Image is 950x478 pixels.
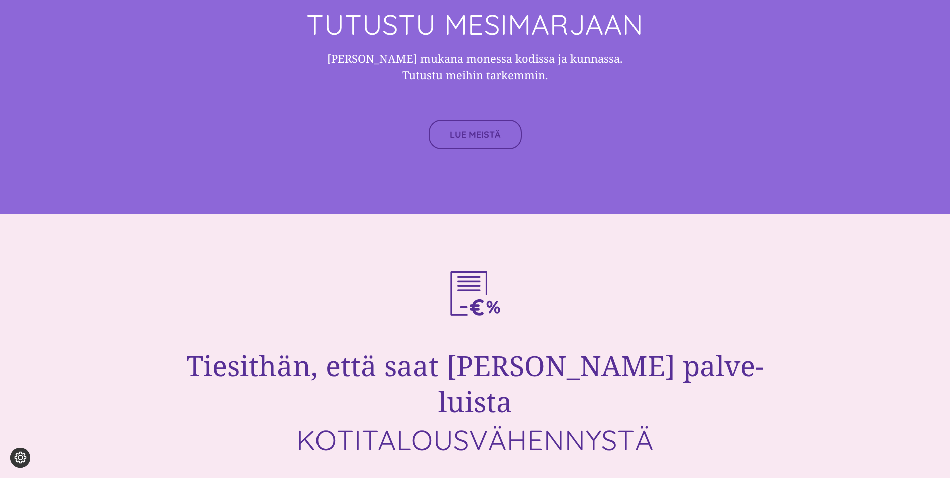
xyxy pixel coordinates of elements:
[175,425,776,456] p: KOTI­TALOUS­VÄHENNYSTÄ
[175,9,776,40] h1: TUTUSTU MESIMARJAAN
[450,129,501,140] span: LUE MEISTÄ
[325,50,625,83] h3: [PERSON_NAME] mukana monessa kodissa ja kunnassa. Tutustu meihin tarkemmin.
[175,347,776,420] h2: Tiesit­hän, että saat [PERSON_NAME] palve­luista
[429,120,522,149] a: LUE MEISTÄ
[10,448,30,468] button: Evästeasetukset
